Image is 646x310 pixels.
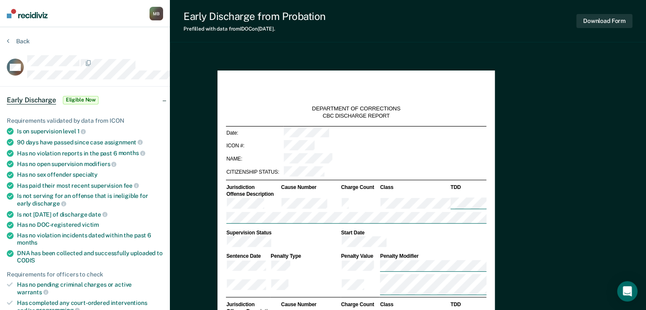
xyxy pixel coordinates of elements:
[226,139,283,152] td: ICON #:
[17,171,163,178] div: Has no sex offender
[341,184,380,191] th: Charge Count
[17,250,163,264] div: DNA has been collected and successfully uploaded to
[73,171,98,178] span: specialty
[17,281,163,296] div: Has no pending criminal charges or active
[150,7,163,20] div: M B
[17,211,163,218] div: Is not [DATE] of discharge
[118,149,145,156] span: months
[104,139,143,146] span: assignment
[380,301,450,308] th: Class
[226,126,283,139] td: Date:
[380,253,487,259] th: Penalty Modifier
[17,138,163,146] div: 90 days have passed since case
[450,301,487,308] th: TDD
[341,229,487,236] th: Start Date
[617,281,638,302] div: Open Intercom Messenger
[450,184,487,191] th: TDD
[341,253,380,259] th: Penalty Value
[17,257,35,264] span: CODIS
[281,184,341,191] th: Cause Number
[226,184,281,191] th: Jurisdiction
[17,160,163,168] div: Has no open supervision
[226,229,341,236] th: Supervision Status
[226,191,281,197] th: Offense Description
[17,192,163,207] div: Is not serving for an offense that is ineligible for early
[32,200,66,207] span: discharge
[341,301,380,308] th: Charge Count
[17,149,163,157] div: Has no violation reports in the past 6
[82,221,99,228] span: victim
[17,221,163,228] div: Has no DOC-registered
[183,26,326,32] div: Prefilled with data from IDOC on [DATE] .
[77,128,86,135] span: 1
[7,271,163,278] div: Requirements for officers to check
[17,239,37,246] span: months
[7,117,163,124] div: Requirements validated by data from ICON
[576,14,632,28] button: Download Form
[63,96,99,104] span: Eligible Now
[226,253,270,259] th: Sentence Date
[17,182,163,189] div: Has paid their most recent supervision
[7,9,48,18] img: Recidiviz
[183,10,326,23] div: Early Discharge from Probation
[323,113,390,119] div: CBC DISCHARGE REPORT
[88,211,107,218] span: date
[17,127,163,135] div: Is on supervision level
[7,96,56,104] span: Early Discharge
[281,301,341,308] th: Cause Number
[17,289,48,296] span: warrants
[226,166,283,179] td: CITIZENSHIP STATUS:
[7,37,30,45] button: Back
[226,301,281,308] th: Jurisdiction
[150,7,163,20] button: MB
[17,232,163,246] div: Has no violation incidents dated within the past 6
[312,105,401,113] div: DEPARTMENT OF CORRECTIONS
[270,253,341,259] th: Penalty Type
[124,182,139,189] span: fee
[380,184,450,191] th: Class
[84,161,117,167] span: modifiers
[226,152,283,166] td: NAME:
